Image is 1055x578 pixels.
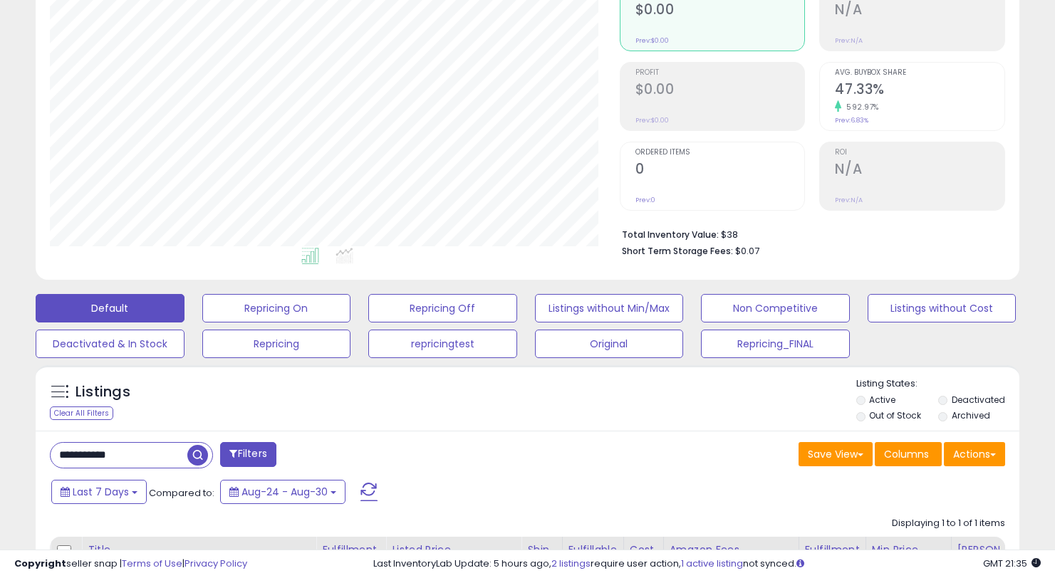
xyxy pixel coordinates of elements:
strong: Copyright [14,557,66,570]
b: Total Inventory Value: [622,228,719,241]
span: Columns [884,447,929,461]
small: Prev: $0.00 [635,116,669,125]
button: Filters [220,442,276,467]
div: Fulfillment Cost [805,542,860,572]
span: $0.07 [735,244,759,258]
small: Prev: N/A [835,196,863,204]
span: Last 7 Days [73,485,129,499]
h2: 47.33% [835,81,1004,100]
button: Non Competitive [701,294,850,322]
div: Clear All Filters [50,406,113,420]
button: Aug-24 - Aug-30 [220,480,345,504]
div: Title [88,542,310,557]
button: Actions [944,442,1005,466]
li: $38 [622,225,994,242]
h2: N/A [835,161,1004,180]
div: Fulfillment [322,542,380,557]
div: Displaying 1 to 1 of 1 items [892,517,1005,530]
div: [PERSON_NAME] [957,542,1042,557]
label: Archived [952,409,990,421]
span: Compared to: [149,486,214,500]
div: seller snap | | [14,557,247,571]
button: Repricing [202,330,351,358]
button: Listings without Cost [868,294,1017,322]
button: Repricing Off [368,294,517,322]
span: 2025-09-7 21:35 GMT [983,557,1041,570]
button: Listings without Min/Max [535,294,684,322]
h2: $0.00 [635,1,805,21]
h2: $0.00 [635,81,805,100]
h2: N/A [835,1,1004,21]
div: Listed Price [392,542,515,557]
small: 592.97% [841,102,879,112]
a: 1 active listing [681,557,743,570]
a: 2 listings [551,557,591,570]
button: repricingtest [368,330,517,358]
div: Ship Price [527,542,556,572]
span: ROI [835,149,1004,157]
button: Last 7 Days [51,480,147,504]
button: Columns [875,442,942,466]
button: Repricing_FINAL [701,330,850,358]
button: Save View [799,442,873,466]
small: Prev: 0 [635,196,655,204]
a: Privacy Policy [185,557,247,570]
span: Ordered Items [635,149,805,157]
div: Last InventoryLab Update: 5 hours ago, require user action, not synced. [373,557,1041,571]
button: Original [535,330,684,358]
h2: 0 [635,161,805,180]
span: Aug-24 - Aug-30 [241,485,328,499]
label: Deactivated [952,394,1005,406]
div: Fulfillable Quantity [568,542,618,572]
div: Amazon Fees [670,542,793,557]
span: Avg. Buybox Share [835,69,1004,77]
small: Prev: 6.83% [835,116,868,125]
h5: Listings [76,382,130,402]
div: Min Price [872,542,945,557]
button: Default [36,294,185,322]
button: Deactivated & In Stock [36,330,185,358]
label: Out of Stock [869,409,921,421]
div: Cost [630,542,658,557]
p: Listing States: [856,377,1019,391]
a: Terms of Use [122,557,182,570]
label: Active [869,394,895,406]
small: Prev: $0.00 [635,36,669,45]
small: Prev: N/A [835,36,863,45]
span: Profit [635,69,805,77]
button: Repricing On [202,294,351,322]
b: Short Term Storage Fees: [622,245,733,257]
